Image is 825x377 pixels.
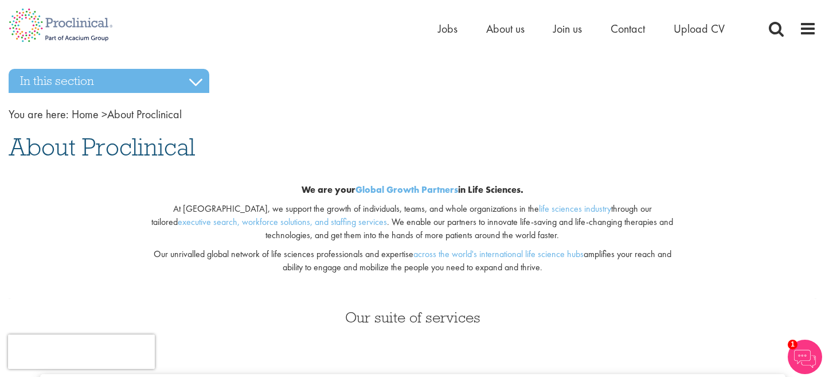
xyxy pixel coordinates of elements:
span: 1 [788,340,797,349]
a: About us [486,21,525,36]
span: About Proclinical [9,131,195,162]
a: across the world's international life science hubs [413,248,584,260]
a: life sciences industry [539,203,611,215]
p: Our unrivalled global network of life sciences professionals and expertise amplifies your reach a... [146,248,679,274]
h3: In this section [9,69,209,93]
a: Contact [611,21,645,36]
span: You are here: [9,107,69,122]
a: breadcrumb link to Home [72,107,99,122]
p: At [GEOGRAPHIC_DATA], we support the growth of individuals, teams, and whole organizations in the... [146,203,679,242]
span: About Proclinical [72,107,182,122]
a: Join us [553,21,582,36]
h3: Our suite of services [9,310,816,325]
a: Global Growth Partners [355,184,458,196]
a: executive search, workforce solutions, and staffing services [178,216,387,228]
iframe: reCAPTCHA [8,335,155,369]
span: > [101,107,107,122]
a: Jobs [438,21,458,36]
a: Upload CV [674,21,725,36]
b: We are your in Life Sciences. [302,184,523,196]
img: Chatbot [788,340,822,374]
